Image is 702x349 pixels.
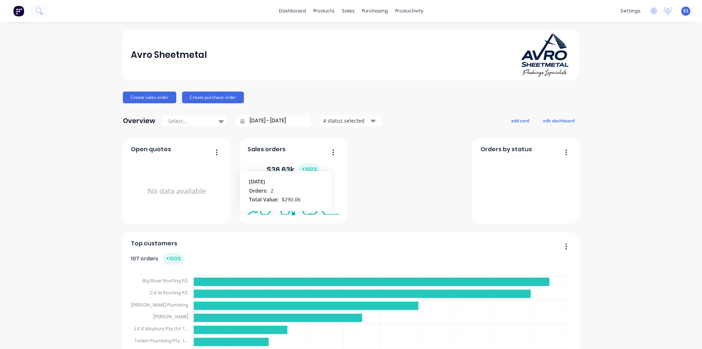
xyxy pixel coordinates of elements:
button: Create purchase order [182,92,244,103]
tspan: Big River Roofing P/L [143,278,189,284]
div: + 100 % [163,253,184,265]
div: sales [338,5,358,16]
div: settings [617,5,644,16]
button: add card [506,116,534,125]
div: purchasing [358,5,392,16]
button: edit dashboard [538,116,579,125]
tspan: C & M Roofing P/L [150,290,189,296]
div: No data available [131,157,223,226]
img: Factory [13,5,24,16]
div: 4 status selected [323,117,369,125]
span: Orders by status [480,145,532,154]
div: products [310,5,338,16]
span: Sales orders [248,145,286,154]
tspan: [PERSON_NAME] [154,313,188,320]
tspan: [PERSON_NAME] Plumbing [131,301,188,308]
a: dashboard [275,5,310,16]
div: productivity [392,5,427,16]
span: Open quotes [131,145,171,154]
div: Avro Sheetmetal [131,48,207,62]
div: Overview [123,114,155,128]
tspan: Tonkin Plumbing Pty . L... [134,338,188,344]
div: 107 orders [131,253,184,265]
button: 4 status selected [319,115,381,126]
div: $ 36.63k [267,163,320,175]
tspan: J & K Maybury Pty Ltd T... [133,326,188,332]
img: Avro Sheetmetal [520,32,571,78]
button: Create sales order [123,92,176,103]
span: Top customers [131,239,177,248]
span: ES [683,8,688,14]
div: + 100 % [299,163,320,175]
